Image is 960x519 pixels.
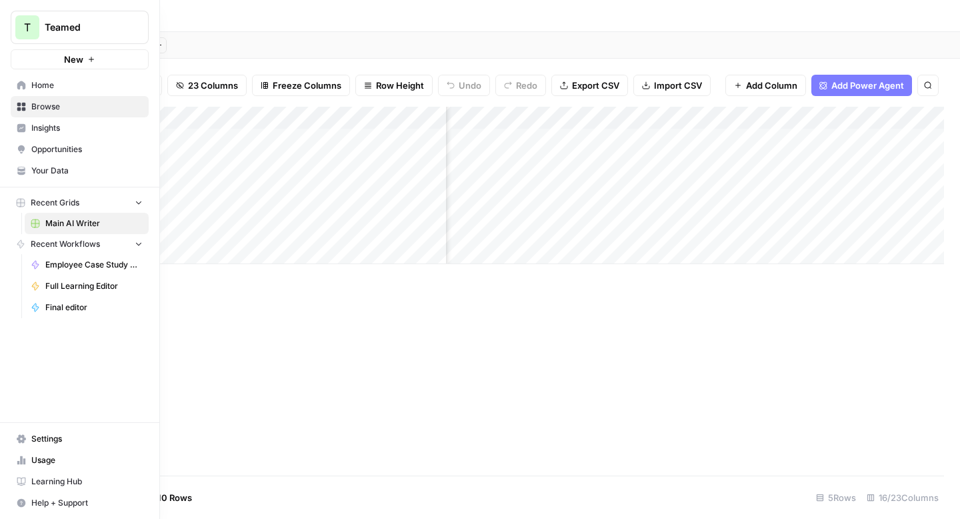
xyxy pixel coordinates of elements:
span: Opportunities [31,143,143,155]
span: Redo [516,79,537,92]
button: Undo [438,75,490,96]
a: Final editor [25,297,149,318]
span: 23 Columns [188,79,238,92]
span: Recent Workflows [31,238,100,250]
a: Insights [11,117,149,139]
span: Undo [459,79,481,92]
span: Teamed [45,21,125,34]
a: Home [11,75,149,96]
span: Your Data [31,165,143,177]
span: Insights [31,122,143,134]
span: Full Learning Editor [45,280,143,292]
span: Browse [31,101,143,113]
button: Add Power Agent [811,75,912,96]
span: T [24,19,31,35]
a: Full Learning Editor [25,276,149,297]
span: Employee Case Study Writer [45,259,143,271]
button: Freeze Columns [252,75,350,96]
button: 23 Columns [167,75,247,96]
a: Your Data [11,160,149,181]
button: Add Column [725,75,806,96]
a: Learning Hub [11,471,149,492]
span: Add 10 Rows [139,491,192,504]
button: Workspace: Teamed [11,11,149,44]
a: Employee Case Study Writer [25,254,149,276]
button: Import CSV [633,75,711,96]
span: New [64,53,83,66]
a: Settings [11,428,149,450]
span: Final editor [45,302,143,314]
span: Add Power Agent [831,79,904,92]
button: Row Height [355,75,433,96]
span: Freeze Columns [273,79,341,92]
span: Settings [31,433,143,445]
button: Help + Support [11,492,149,514]
a: Usage [11,450,149,471]
a: Opportunities [11,139,149,160]
span: Help + Support [31,497,143,509]
span: Row Height [376,79,424,92]
button: Recent Grids [11,193,149,213]
a: Main AI Writer [25,213,149,234]
span: Usage [31,454,143,466]
span: Learning Hub [31,476,143,488]
div: 5 Rows [811,487,861,508]
span: Home [31,79,143,91]
span: Import CSV [654,79,702,92]
button: Recent Workflows [11,234,149,254]
button: Redo [495,75,546,96]
a: Browse [11,96,149,117]
span: Main AI Writer [45,217,143,229]
span: Recent Grids [31,197,79,209]
span: Add Column [746,79,797,92]
button: Export CSV [551,75,628,96]
span: Export CSV [572,79,619,92]
button: New [11,49,149,69]
div: 16/23 Columns [861,487,944,508]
